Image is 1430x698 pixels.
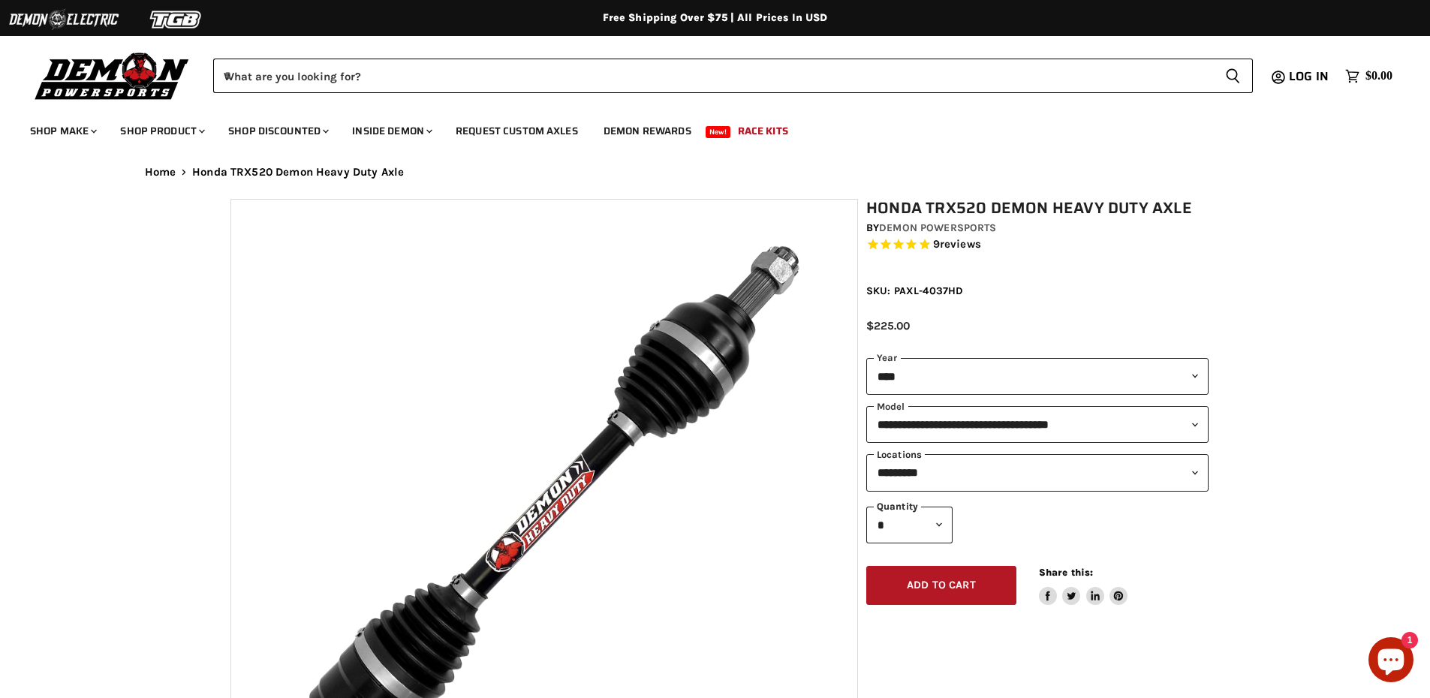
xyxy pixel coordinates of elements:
[192,166,404,179] span: Honda TRX520 Demon Heavy Duty Axle
[866,220,1209,236] div: by
[145,166,176,179] a: Home
[1039,567,1093,578] span: Share this:
[706,126,731,138] span: New!
[933,237,981,251] span: 9 reviews
[1338,65,1400,87] a: $0.00
[341,116,441,146] a: Inside Demon
[940,237,981,251] span: reviews
[1365,69,1392,83] span: $0.00
[1282,70,1338,83] a: Log in
[866,358,1209,395] select: year
[592,116,703,146] a: Demon Rewards
[866,406,1209,443] select: modal-name
[115,11,1316,25] div: Free Shipping Over $75 | All Prices In USD
[727,116,799,146] a: Race Kits
[213,59,1213,93] input: When autocomplete results are available use up and down arrows to review and enter to select
[866,566,1016,606] button: Add to cart
[1364,637,1418,686] inbox-online-store-chat: Shopify online store chat
[866,199,1209,218] h1: Honda TRX520 Demon Heavy Duty Axle
[1213,59,1253,93] button: Search
[19,116,106,146] a: Shop Make
[109,116,214,146] a: Shop Product
[879,221,996,234] a: Demon Powersports
[866,319,910,332] span: $225.00
[217,116,338,146] a: Shop Discounted
[19,110,1389,146] ul: Main menu
[30,49,194,102] img: Demon Powersports
[907,579,976,591] span: Add to cart
[8,5,120,34] img: Demon Electric Logo 2
[115,166,1316,179] nav: Breadcrumbs
[866,283,1209,299] div: SKU: PAXL-4037HD
[866,507,953,543] select: Quantity
[866,454,1209,491] select: keys
[213,59,1253,93] form: Product
[444,116,589,146] a: Request Custom Axles
[1289,67,1329,86] span: Log in
[1039,566,1128,606] aside: Share this:
[866,237,1209,253] span: Rated 4.8 out of 5 stars 9 reviews
[120,5,233,34] img: TGB Logo 2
